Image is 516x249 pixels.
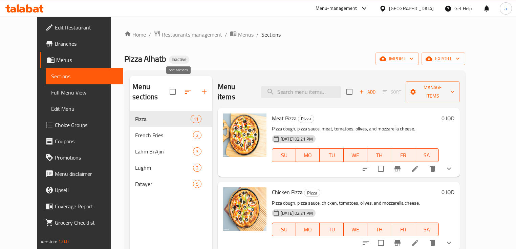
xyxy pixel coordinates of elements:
[357,87,378,97] button: Add
[358,88,377,96] span: Add
[230,30,254,39] a: Menus
[445,239,453,247] svg: Show Choices
[55,153,118,162] span: Promotions
[411,239,419,247] a: Edit menu item
[342,85,357,99] span: Select section
[418,150,436,160] span: SA
[322,225,341,234] span: TU
[51,105,118,113] span: Edit Menu
[193,181,201,187] span: 5
[272,125,439,133] p: Pizza dough, pizza sauce, meat, tomatoes, olives, and mozzarella cheese.
[193,164,201,172] div: items
[193,147,201,155] div: items
[298,115,314,123] div: Pizza
[278,210,316,216] span: [DATE] 02:21 PM
[422,53,465,65] button: export
[322,150,341,160] span: TU
[46,68,124,84] a: Sections
[55,137,118,145] span: Coupons
[378,87,406,97] span: Select section first
[374,162,388,176] span: Select to update
[275,150,293,160] span: SU
[272,187,303,197] span: Chicken Pizza
[55,186,118,194] span: Upsell
[40,36,124,52] a: Branches
[238,30,254,39] span: Menus
[55,23,118,32] span: Edit Restaurant
[320,223,343,236] button: TU
[296,148,320,162] button: MO
[389,5,434,12] div: [GEOGRAPHIC_DATA]
[130,111,212,127] div: Pizza11
[55,202,118,210] span: Coverage Report
[427,55,460,63] span: export
[278,136,316,142] span: [DATE] 02:21 PM
[441,161,457,177] button: show more
[299,225,317,234] span: MO
[415,148,439,162] button: SA
[358,161,374,177] button: sort-choices
[344,223,367,236] button: WE
[304,189,320,197] span: Pizza
[193,148,201,155] span: 3
[367,148,391,162] button: TH
[135,131,193,139] span: French Fries
[149,30,151,39] li: /
[304,189,320,197] div: Pizza
[223,187,266,231] img: Chicken Pizza
[55,40,118,48] span: Branches
[316,4,357,13] div: Menu-management
[261,86,341,98] input: search
[298,115,314,123] span: Pizza
[51,72,118,80] span: Sections
[442,187,454,197] h6: 0 IQD
[504,5,507,12] span: a
[40,214,124,231] a: Grocery Checklist
[135,164,193,172] div: Lughm
[411,165,419,173] a: Edit menu item
[154,30,222,39] a: Restaurants management
[55,170,118,178] span: Menu disclaimer
[193,131,201,139] div: items
[320,148,343,162] button: TU
[56,56,118,64] span: Menus
[272,223,296,236] button: SU
[370,150,388,160] span: TH
[135,180,193,188] div: Fatayer
[124,51,166,66] span: Pizza Alhatb
[166,85,180,99] span: Select all sections
[193,132,201,139] span: 2
[357,87,378,97] span: Add item
[130,108,212,195] nav: Menu sections
[162,30,222,39] span: Restaurants management
[261,30,281,39] span: Sections
[299,150,317,160] span: MO
[124,30,146,39] a: Home
[225,30,227,39] li: /
[275,225,293,234] span: SU
[191,115,201,123] div: items
[132,82,170,102] h2: Menu sections
[41,237,57,246] span: Version:
[169,57,189,62] span: Inactive
[55,219,118,227] span: Grocery Checklist
[218,82,253,102] h2: Menu items
[394,150,412,160] span: FR
[394,225,412,234] span: FR
[196,84,212,100] button: Add section
[191,116,201,122] span: 11
[391,223,415,236] button: FR
[193,165,201,171] span: 2
[346,225,365,234] span: WE
[406,81,460,102] button: Manage items
[135,147,193,155] div: Lahm Bi Ajin
[135,115,190,123] div: Pizza
[40,149,124,166] a: Promotions
[46,84,124,101] a: Full Menu View
[124,30,465,39] nav: breadcrumb
[169,56,189,64] div: Inactive
[442,113,454,123] h6: 0 IQD
[296,223,320,236] button: MO
[344,148,367,162] button: WE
